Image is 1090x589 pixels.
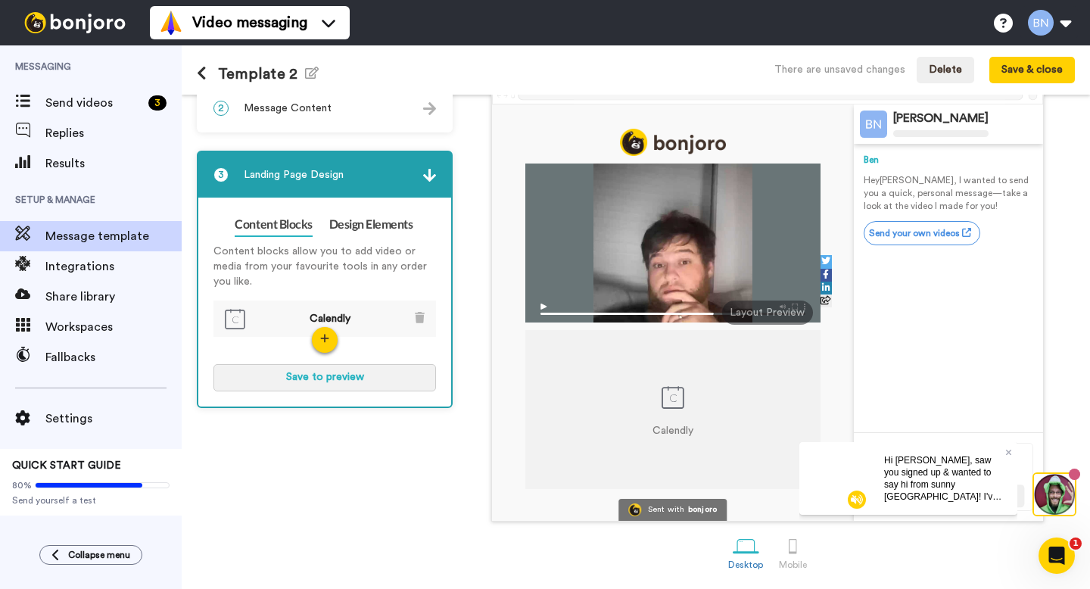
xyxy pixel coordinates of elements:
p: Content blocks allow you to add video or media from your favourite tools in any order you like. [213,244,436,289]
p: Calendly [652,423,693,438]
span: Hi [PERSON_NAME], saw you signed up & wanted to say hi from sunny [GEOGRAPHIC_DATA]! I've helped ... [85,13,202,145]
div: [PERSON_NAME] [893,111,989,126]
div: bonjoro [688,506,718,514]
button: Delete [917,57,974,84]
span: Integrations [45,257,182,276]
span: Results [45,154,182,173]
span: Collapse menu [68,549,130,561]
button: Save & close [989,57,1075,84]
img: calendly.svg [662,386,684,409]
span: Calendly [302,311,358,326]
div: Layout Preview [722,301,813,325]
span: 80% [12,479,32,491]
img: bj-logo-header-white.svg [18,12,132,33]
span: 3 [213,167,229,182]
span: 1 [1070,538,1082,550]
img: Bonjoro Logo [628,503,641,516]
span: Video messaging [192,12,307,33]
img: arrow.svg [423,169,436,182]
div: Desktop [728,559,764,570]
h1: Template 2 [197,65,319,83]
button: Save to preview [213,364,436,391]
img: arrow.svg [423,102,436,115]
div: 3 [148,95,167,111]
img: vm-color.svg [159,11,183,35]
img: mute-white.svg [48,48,67,67]
img: player-controls-full.svg [525,296,821,323]
span: Landing Page Design [244,167,344,182]
div: Mobile [779,559,807,570]
a: Design Elements [329,213,413,237]
span: QUICK START GUIDE [12,460,121,471]
img: 3183ab3e-59ed-45f6-af1c-10226f767056-1659068401.jpg [2,3,42,44]
img: Profile Image [860,111,887,138]
div: Ben [864,154,1033,167]
span: Share library [45,288,182,306]
a: Desktop [721,525,771,578]
a: Send your own videos [864,221,980,245]
span: Send yourself a test [12,494,170,506]
img: logo_full.png [620,129,726,156]
a: Mobile [771,525,814,578]
span: Fallbacks [45,348,182,366]
img: calendly.svg [225,309,245,329]
span: Send videos [45,94,142,112]
span: 2 [213,101,229,116]
button: Collapse menu [39,545,142,565]
div: Sent with [648,506,684,514]
span: Workspaces [45,318,182,336]
div: 2Message Content [197,84,453,132]
span: Settings [45,410,182,428]
span: Message Content [244,101,332,116]
span: Message template [45,227,182,245]
div: There are unsaved changes [774,62,905,77]
a: Content Blocks [235,213,312,237]
span: Replies [45,124,182,142]
iframe: Intercom live chat [1039,538,1075,574]
p: Hey [PERSON_NAME] , I wanted to send you a quick, personal message—take a look at the video I mad... [864,174,1033,213]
